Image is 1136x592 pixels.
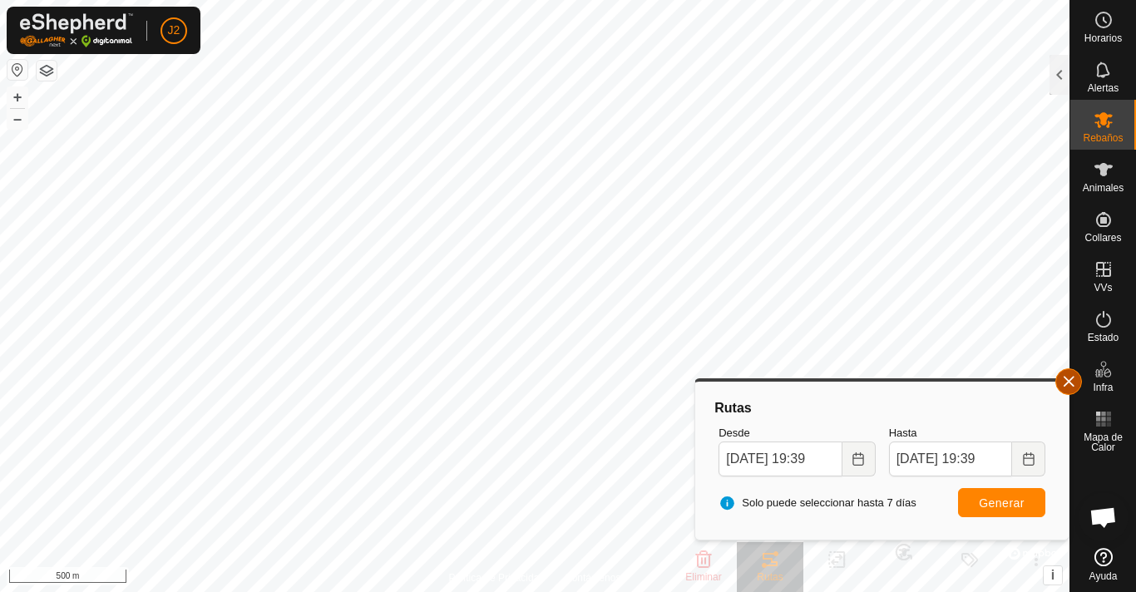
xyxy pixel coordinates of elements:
[1084,33,1122,43] span: Horarios
[7,87,27,107] button: +
[168,22,180,39] span: J2
[1012,442,1045,476] button: Choose Date
[1088,83,1119,93] span: Alertas
[7,109,27,129] button: –
[719,425,875,442] label: Desde
[7,60,27,80] button: Restablecer Mapa
[1089,571,1118,581] span: Ayuda
[1083,183,1124,193] span: Animales
[719,495,916,511] span: Solo puede seleccionar hasta 7 días
[37,61,57,81] button: Capas del Mapa
[1070,541,1136,588] a: Ayuda
[889,425,1045,442] label: Hasta
[1084,233,1121,243] span: Collares
[1044,566,1062,585] button: i
[842,442,876,476] button: Choose Date
[449,570,545,585] a: Política de Privacidad
[1051,568,1055,582] span: i
[1083,133,1123,143] span: Rebaños
[565,570,620,585] a: Contáctenos
[979,496,1025,510] span: Generar
[1074,432,1132,452] span: Mapa de Calor
[20,13,133,47] img: Logo Gallagher
[1088,333,1119,343] span: Estado
[1093,382,1113,392] span: Infra
[1079,492,1129,542] a: Obre el xat
[1094,283,1112,293] span: VVs
[958,488,1045,517] button: Generar
[712,398,1052,418] div: Rutas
